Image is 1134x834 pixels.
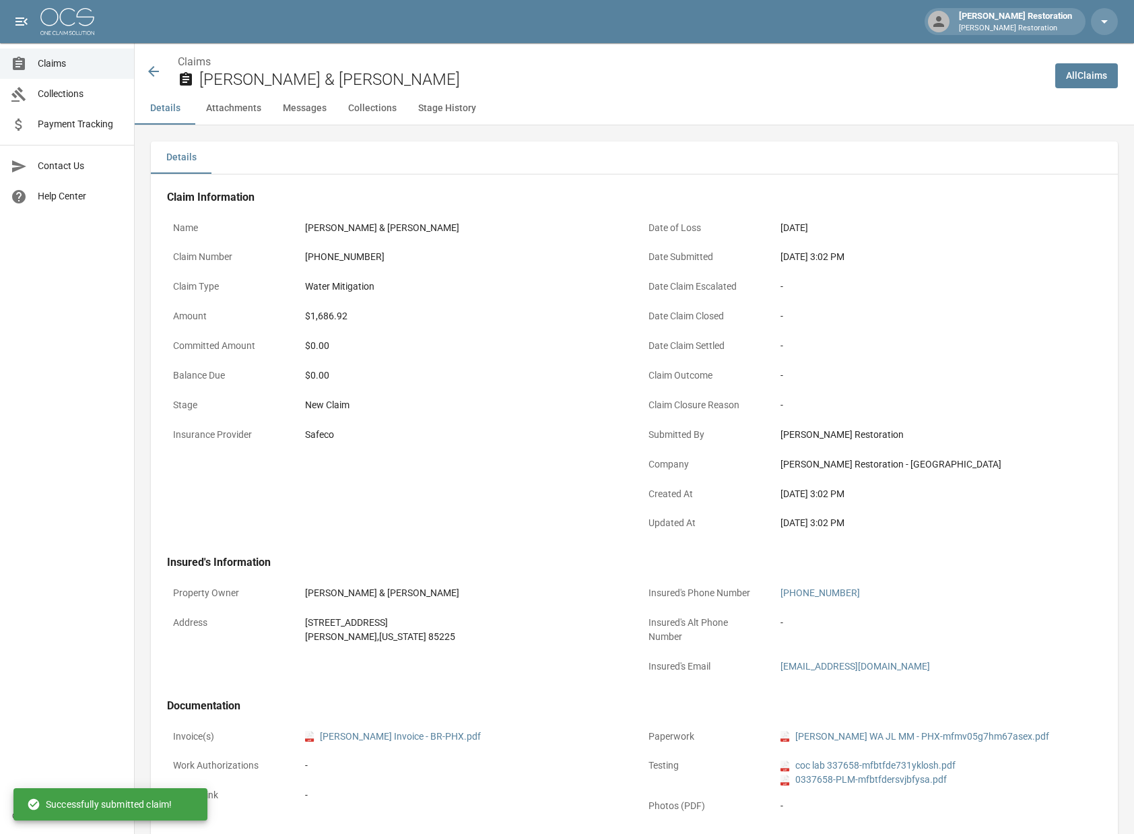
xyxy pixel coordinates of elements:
span: Help Center [38,189,123,203]
p: Work Authorizations [167,752,288,779]
p: Invoice(s) [167,724,288,750]
p: Date Claim Escalated [642,274,764,300]
p: Address [167,610,288,636]
button: Attachments [195,92,272,125]
p: Name [167,215,288,241]
p: Insured's Alt Phone Number [642,610,764,650]
button: Details [151,141,211,174]
button: Messages [272,92,337,125]
div: [PERSON_NAME] Restoration [954,9,1077,34]
a: AllClaims [1055,63,1118,88]
div: [PERSON_NAME] & [PERSON_NAME] [305,586,459,600]
div: [DATE] 3:02 PM [780,487,1096,501]
span: Payment Tracking [38,117,123,131]
p: Insured's Phone Number [642,580,764,606]
a: pdfcoc lab 337658-mfbtfde731yklosh.pdf [780,759,956,773]
img: ocs-logo-white-transparent.png [40,8,94,35]
h4: Insured's Information [167,556,1102,569]
div: New Claim [305,398,620,412]
div: $1,686.92 [305,309,347,323]
div: $0.00 [305,339,620,353]
p: Photo Link [167,782,288,808]
p: Balance Due [167,362,288,389]
p: Company [642,451,764,478]
div: - [305,788,308,802]
a: [EMAIL_ADDRESS][DOMAIN_NAME] [780,661,930,672]
span: Collections [38,87,123,101]
p: Created At [642,481,764,507]
a: Claims [178,55,211,68]
h2: [PERSON_NAME] & [PERSON_NAME] [199,70,1044,90]
div: - [780,616,783,630]
p: Paperwork [642,724,764,750]
div: - [780,339,1096,353]
p: Updated At [642,510,764,536]
div: [PERSON_NAME] Restoration [780,428,1096,442]
div: - [305,759,620,773]
p: [PERSON_NAME] Restoration [959,23,1072,34]
p: Claim Type [167,274,288,300]
div: - [780,280,1096,294]
div: Safeco [305,428,334,442]
p: Date Submitted [642,244,764,270]
a: pdf[PERSON_NAME] Invoice - BR-PHX.pdf [305,730,481,744]
p: Claim Number [167,244,288,270]
div: [PERSON_NAME] , [US_STATE] 85225 [305,630,455,644]
p: Amount [167,303,288,329]
h4: Documentation [167,699,1102,713]
button: Collections [337,92,407,125]
div: [STREET_ADDRESS] [305,616,455,630]
a: pdf0337658-PLM-mfbtfdersvjbfysa.pdf [780,773,947,787]
a: pdf[PERSON_NAME] WA JL MM - PHX-mfmv05g7hm67asex.pdf [780,730,1049,744]
p: Committed Amount [167,333,288,359]
nav: breadcrumb [178,54,1044,70]
div: [PERSON_NAME] Restoration - [GEOGRAPHIC_DATA] [780,457,1096,472]
div: Water Mitigation [305,280,374,294]
p: Date of Loss [642,215,764,241]
div: - [780,398,1096,412]
p: Date Claim Closed [642,303,764,329]
span: Contact Us [38,159,123,173]
p: Testing [642,752,764,779]
div: [DATE] 3:02 PM [780,250,1096,264]
p: Date Claim Settled [642,333,764,359]
p: Property Owner [167,580,288,606]
button: Stage History [407,92,487,125]
p: Claim Outcome [642,362,764,389]
p: Claim Closure Reason [642,392,764,418]
p: Submitted By [642,422,764,448]
p: Photos (PDF) [642,793,764,819]
div: - [780,799,1096,813]
button: Details [135,92,195,125]
div: - [780,309,1096,323]
a: [PHONE_NUMBER] [780,587,860,598]
div: $0.00 [305,368,620,383]
button: open drawer [8,8,35,35]
div: [PHONE_NUMBER] [305,250,385,264]
div: [PERSON_NAME] & [PERSON_NAME] [305,221,459,235]
span: Claims [38,57,123,71]
div: anchor tabs [135,92,1134,125]
div: [DATE] 3:02 PM [780,516,1096,530]
p: Stage [167,392,288,418]
div: details tabs [151,141,1118,174]
div: [DATE] [780,221,808,235]
h4: Claim Information [167,191,1102,204]
div: © 2025 One Claim Solution [12,809,122,823]
div: - [780,368,1096,383]
p: Insurance Provider [167,422,288,448]
div: Successfully submitted claim! [27,792,172,816]
p: Insured's Email [642,653,764,680]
